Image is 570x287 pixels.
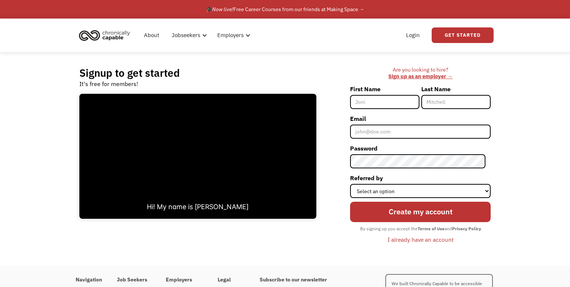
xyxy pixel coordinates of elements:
div: Jobseekers [167,23,209,47]
h4: Employers [166,277,203,283]
img: Chronically Capable logo [77,27,132,43]
h4: Legal [218,277,245,283]
input: Create my account [350,202,491,222]
em: Now live! [212,6,233,13]
div: By signing up you accept the and [356,224,485,234]
h2: Signup to get started [79,66,180,79]
input: Joni [350,95,419,109]
div: Employers [217,31,244,40]
label: Referred by [350,172,491,184]
strong: Terms of Use [418,226,445,231]
div: Are you looking to hire? ‍ [350,66,491,80]
h4: Subscribe to our newsletter [260,277,344,283]
a: I already have an account [382,233,459,246]
input: Mitchell [421,95,491,109]
a: home [77,27,136,43]
input: john@doe.com [350,125,491,139]
h4: Navigation [76,277,102,283]
strong: Privacy Policy [452,226,481,231]
div: 🎓 Free Career Courses from our friends at Making Space → [206,5,365,14]
label: First Name [350,83,419,95]
h4: Job Seekers [117,277,151,283]
label: Password [350,142,491,154]
form: Member-Signup-Form [350,83,491,246]
a: About [139,23,164,47]
label: Last Name [421,83,491,95]
div: It's free for members! [79,79,138,88]
label: Email [350,113,491,125]
a: Login [402,23,424,47]
div: Jobseekers [172,31,200,40]
a: Get Started [432,27,494,43]
a: Sign up as an employer → [388,73,452,80]
div: Employers [213,23,253,47]
div: I already have an account [388,235,454,244]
